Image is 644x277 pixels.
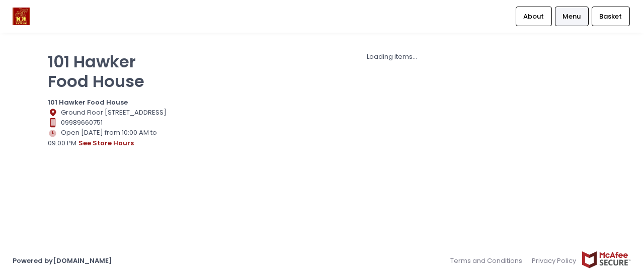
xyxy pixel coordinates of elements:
[78,138,134,149] button: see store hours
[13,8,30,25] img: logo
[516,7,552,26] a: About
[581,251,631,268] img: mcafee-secure
[555,7,589,26] a: Menu
[48,52,176,91] p: 101 Hawker Food House
[48,128,176,149] div: Open [DATE] from 10:00 AM to 09:00 PM
[188,52,596,62] div: Loading items...
[48,118,176,128] div: 09989660751
[48,98,128,107] b: 101 Hawker Food House
[450,251,527,270] a: Terms and Conditions
[527,251,582,270] a: Privacy Policy
[13,256,112,265] a: Powered by[DOMAIN_NAME]
[599,12,622,22] span: Basket
[523,12,544,22] span: About
[562,12,581,22] span: Menu
[48,108,176,118] div: Ground Floor [STREET_ADDRESS]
